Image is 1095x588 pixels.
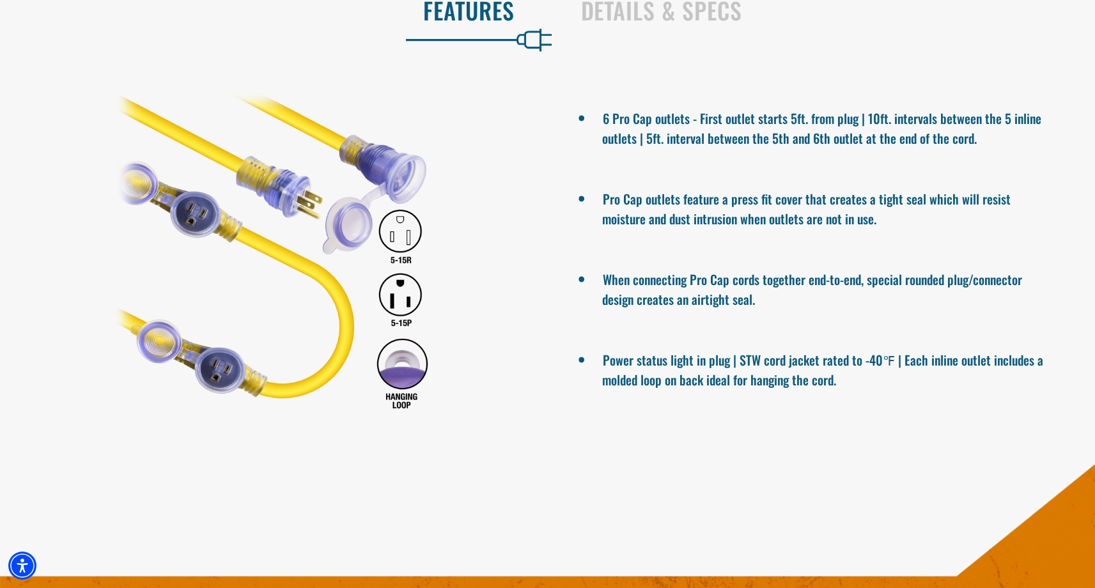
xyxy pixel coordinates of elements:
li: Power status light in plug | STW cord jacket rated to -40℉ | Each inline outlet includes a molded... [602,347,1051,389]
li: 6 Pro Cap outlets - First outlet starts 5ft. from plug | 10ft. intervals between the 5 inline out... [602,105,1051,148]
div: Accessibility Menu [8,552,36,580]
li: When connecting Pro Cap cords together end-to-end, special rounded plug/connector design creates ... [602,267,1051,309]
li: Pro Cap outlets feature a press fit cover that creates a tight seal which will resist moisture an... [602,186,1051,228]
